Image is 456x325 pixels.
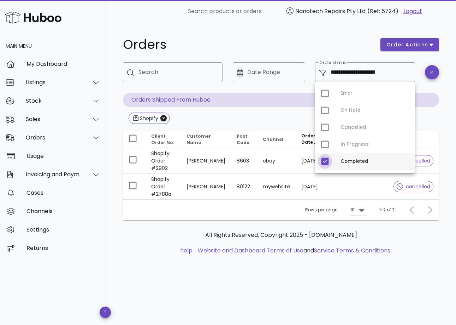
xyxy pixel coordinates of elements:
[26,226,100,233] div: Settings
[129,231,433,239] p: All Rights Reserved. Copyright 2025 - [DOMAIN_NAME]
[26,245,100,251] div: Returns
[181,174,231,199] td: [PERSON_NAME]
[237,133,249,146] span: Post Code
[186,133,211,146] span: Customer Name
[198,246,303,255] a: Website and Dashboard Terms of Use
[295,7,366,15] span: Nanotech Repairs Pty Ltd
[181,131,231,148] th: Customer Name
[26,97,83,104] div: Stock
[181,148,231,174] td: [PERSON_NAME]
[380,38,439,51] button: order actions
[301,133,315,145] span: Order Date
[340,159,409,164] div: Completed
[180,246,193,255] a: help
[257,131,296,148] th: Channel
[296,174,325,199] td: [DATE]
[123,38,372,51] h1: Orders
[319,60,346,65] label: Order status
[231,148,257,174] td: 8603
[257,148,296,174] td: ebay
[403,7,422,16] a: Logout
[146,148,181,174] td: Shopify Order #2902
[305,200,366,220] div: Rows per page:
[26,116,83,122] div: Sales
[386,41,428,49] span: order actions
[367,7,398,15] span: (Ref: 6724)
[195,246,390,255] li: and
[5,10,61,25] img: Huboo Logo
[26,61,100,67] div: My Dashboard
[296,131,325,148] th: Order Date: Sorted descending. Activate to remove sorting.
[263,136,283,142] span: Channel
[296,148,325,174] td: [DATE]
[160,115,167,121] button: Close
[350,207,355,213] div: 10
[26,153,100,159] div: Usage
[26,189,100,196] div: Cases
[314,246,390,255] a: Service Terms & Conditions
[123,93,439,107] p: Orders Shipped From Huboo
[397,184,430,189] span: cancelled
[146,131,181,148] th: Client Order No.
[151,133,174,146] span: Client Order No.
[231,174,257,199] td: 80122
[26,79,83,86] div: Listings
[379,207,395,213] div: 1-2 of 2
[257,174,296,199] td: mywebsite
[231,131,257,148] th: Post Code
[26,208,100,215] div: Channels
[350,204,366,216] div: 10Rows per page:
[26,171,83,178] div: Invoicing and Payments
[146,174,181,199] td: Shopify Order #2788a
[138,115,158,122] div: Shopify
[26,134,83,141] div: Orders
